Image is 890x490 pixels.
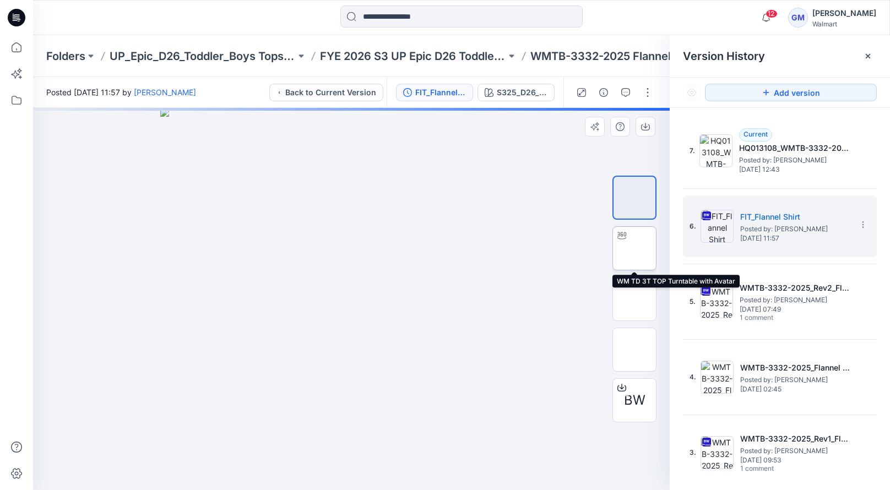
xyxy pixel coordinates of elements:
[812,7,876,20] div: [PERSON_NAME]
[530,48,717,64] p: WMTB-3332-2025 Flannel Shirt HQ013108
[683,50,765,63] span: Version History
[739,166,849,173] span: [DATE] 12:43
[812,20,876,28] div: Walmart
[700,285,733,318] img: WMTB-3332-2025_Rev2_Flannel Shirt_Full Colorway
[740,456,850,464] span: [DATE] 09:53
[690,221,696,231] span: 6.
[740,224,850,235] span: Posted by: Gayan Mahawithanalage
[624,390,645,410] span: BW
[740,374,850,385] span: Posted by: Gayan Mahawithanalage
[46,48,85,64] a: Folders
[788,8,808,28] div: GM
[269,84,383,101] button: Back to Current Version
[740,445,850,456] span: Posted by: Gayan Mahawithanalage
[396,84,473,101] button: FIT_Flannel Shirt
[739,155,849,166] span: Posted by: Gayan Mahawithanalage
[740,465,817,473] span: 1 comment
[415,86,466,99] div: FIT_Flannel Shirt
[740,361,850,374] h5: WMTB-3332-2025_Flannel Shirt_Full Colorway
[701,436,734,469] img: WMTB-3332-2025_Rev1_Flannel Shirt
[614,177,655,219] img: WM TD 3T TOP Colorway wo Avatar
[690,448,696,458] span: 3.
[744,130,768,138] span: Current
[740,432,850,445] h5: WMTB-3332-2025_Rev1_Flannel Shirt
[740,210,850,224] h5: FIT_Flannel Shirt
[690,372,696,382] span: 4.
[699,134,732,167] img: HQ013108_WMTB-3332-2025_GV_Flannel Shirt
[160,108,542,490] img: eyJhbGciOiJIUzI1NiIsImtpZCI6IjAiLCJzbHQiOiJzZXMiLCJ0eXAiOiJKV1QifQ.eyJkYXRhIjp7InR5cGUiOiJzdG9yYW...
[497,86,547,99] div: S325_D26_WN064_MADRAS_ FRESH IVORY_16.9IN
[46,86,196,98] span: Posted [DATE] 11:57 by
[683,84,701,101] button: Show Hidden Versions
[740,235,850,242] span: [DATE] 11:57
[690,297,696,307] span: 5.
[740,314,817,323] span: 1 comment
[320,48,506,64] a: FYE 2026 S3 UP Epic D26 Toddler Boy Tops & Bottoms
[701,361,734,394] img: WMTB-3332-2025_Flannel Shirt_Full Colorway
[740,295,850,306] span: Posted by: Gayan Mahawithanalage
[864,52,872,61] button: Close
[701,210,734,243] img: FIT_Flannel Shirt
[595,84,612,101] button: Details
[705,84,877,101] button: Add version
[740,281,850,295] h5: WMTB-3332-2025_Rev2_Flannel Shirt_Full Colorway
[766,9,778,18] span: 12
[739,141,849,155] h5: HQ013108_WMTB-3332-2025_GV_Flannel Shirt
[740,306,850,313] span: [DATE] 07:49
[477,84,555,101] button: S325_D26_WN064_MADRAS_ FRESH IVORY_16.9IN
[110,48,296,64] a: UP_Epic_D26_Toddler_Boys Tops & Bottoms
[740,385,850,393] span: [DATE] 02:45
[690,146,695,156] span: 7.
[134,88,196,97] a: [PERSON_NAME]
